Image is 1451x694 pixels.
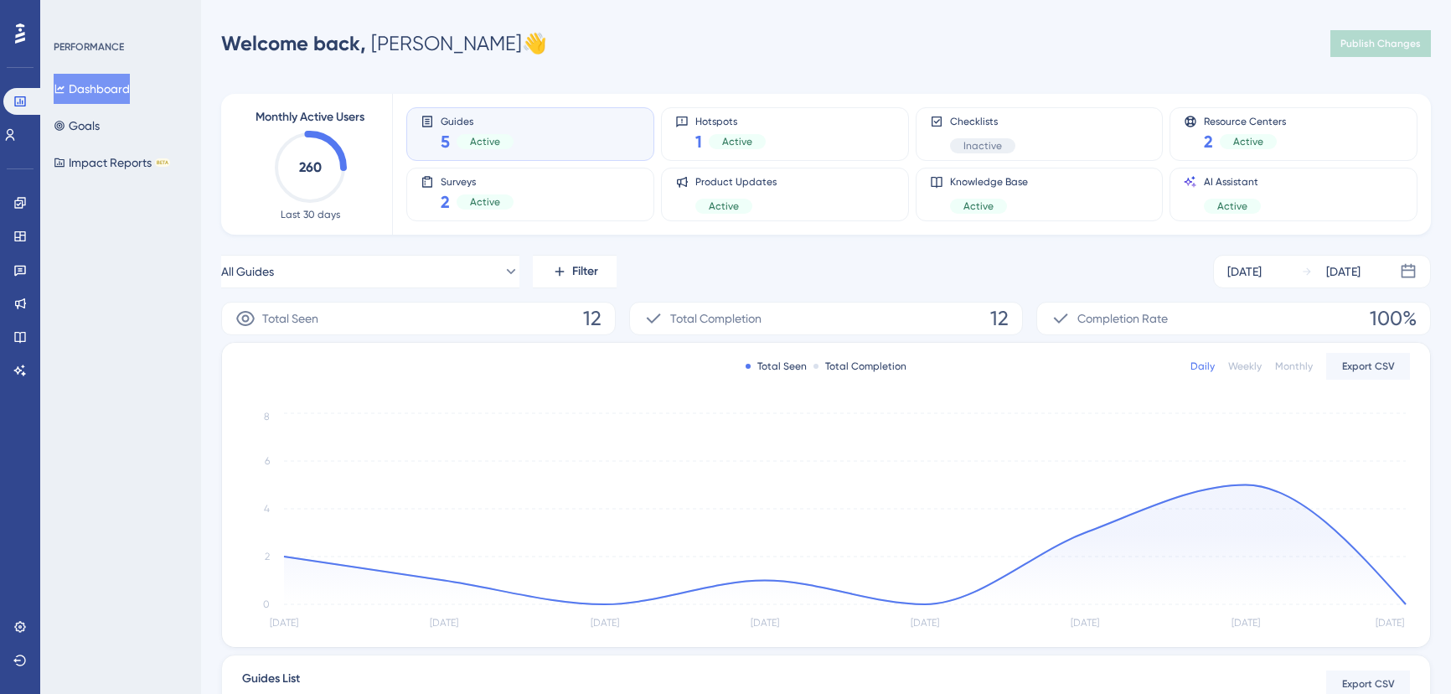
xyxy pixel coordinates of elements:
[950,115,1015,128] span: Checklists
[441,130,450,153] span: 5
[262,308,318,329] span: Total Seen
[1204,130,1213,153] span: 2
[751,617,779,629] tspan: [DATE]
[54,40,124,54] div: PERFORMANCE
[950,175,1028,189] span: Knowledge Base
[221,31,366,55] span: Welcome back,
[1232,617,1260,629] tspan: [DATE]
[221,255,519,288] button: All Guides
[1330,30,1431,57] button: Publish Changes
[1228,360,1262,373] div: Weekly
[155,158,170,167] div: BETA
[470,135,500,148] span: Active
[470,195,500,209] span: Active
[695,130,702,153] span: 1
[281,208,340,221] span: Last 30 days
[1342,677,1395,691] span: Export CSV
[695,175,777,189] span: Product Updates
[1204,115,1286,127] span: Resource Centers
[1370,305,1417,332] span: 100%
[591,617,619,629] tspan: [DATE]
[441,115,514,127] span: Guides
[695,115,766,127] span: Hotspots
[221,262,274,282] span: All Guides
[1204,175,1261,189] span: AI Assistant
[990,305,1009,332] span: 12
[746,360,807,373] div: Total Seen
[963,139,1002,153] span: Inactive
[441,175,514,187] span: Surveys
[1190,360,1215,373] div: Daily
[670,308,762,329] span: Total Completion
[911,617,939,629] tspan: [DATE]
[1217,199,1247,213] span: Active
[572,262,598,282] span: Filter
[54,148,170,178] button: Impact ReportsBETA
[1376,617,1404,629] tspan: [DATE]
[533,255,617,288] button: Filter
[1326,262,1361,282] div: [DATE]
[256,107,364,127] span: Monthly Active Users
[221,30,547,57] div: [PERSON_NAME] 👋
[54,111,100,141] button: Goals
[264,411,270,422] tspan: 8
[1342,360,1395,373] span: Export CSV
[583,305,602,332] span: 12
[1071,617,1099,629] tspan: [DATE]
[441,190,450,214] span: 2
[264,503,270,515] tspan: 4
[265,455,270,467] tspan: 6
[722,135,752,148] span: Active
[1340,37,1421,50] span: Publish Changes
[1077,308,1168,329] span: Completion Rate
[1233,135,1263,148] span: Active
[54,74,130,104] button: Dashboard
[709,199,739,213] span: Active
[270,617,298,629] tspan: [DATE]
[1326,353,1410,380] button: Export CSV
[1275,360,1313,373] div: Monthly
[430,617,458,629] tspan: [DATE]
[263,598,270,610] tspan: 0
[1227,262,1262,282] div: [DATE]
[265,551,270,562] tspan: 2
[963,199,994,213] span: Active
[299,159,322,175] text: 260
[813,360,906,373] div: Total Completion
